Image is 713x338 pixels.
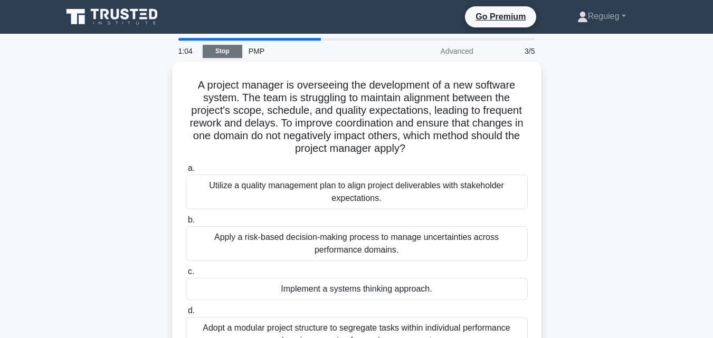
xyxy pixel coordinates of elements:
span: c. [188,267,194,276]
span: d. [188,306,195,315]
div: 3/5 [480,41,541,62]
div: 1:04 [172,41,203,62]
span: a. [188,163,195,172]
div: Implement a systems thinking approach. [186,278,528,300]
div: PMP [242,41,387,62]
a: Go Premium [469,10,532,23]
a: Reguieg [552,6,651,27]
a: Stop [203,45,242,58]
div: Advanced [387,41,480,62]
span: b. [188,215,195,224]
div: Utilize a quality management plan to align project deliverables with stakeholder expectations. [186,175,528,209]
h5: A project manager is overseeing the development of a new software system. The team is struggling ... [185,79,529,156]
div: Apply a risk-based decision-making process to manage uncertainties across performance domains. [186,226,528,261]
